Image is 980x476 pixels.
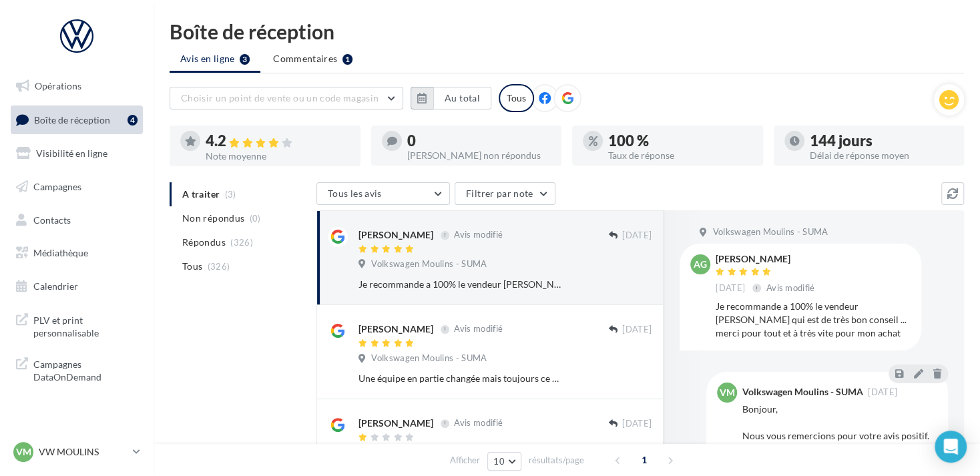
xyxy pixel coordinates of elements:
[128,115,138,126] div: 4
[39,445,128,459] p: VW MOULINS
[868,388,897,397] span: [DATE]
[935,431,967,463] div: Open Intercom Messenger
[454,230,503,240] span: Avis modifié
[273,52,337,65] span: Commentaires
[208,261,230,272] span: (326)
[8,306,146,345] a: PLV et print personnalisable
[455,182,555,205] button: Filtrer par note
[8,206,146,234] a: Contacts
[716,282,745,294] span: [DATE]
[358,228,433,242] div: [PERSON_NAME]
[33,311,138,340] span: PLV et print personnalisable
[33,181,81,192] span: Campagnes
[371,352,487,365] span: Volkswagen Moulins - SUMA
[358,278,565,291] div: Je recommande a 100% le vendeur [PERSON_NAME] qui est de très bon conseil ... merci pour tout et ...
[11,439,143,465] a: VM VW MOULINS
[358,322,433,336] div: [PERSON_NAME]
[181,92,379,103] span: Choisir un point de vente ou un code magasin
[8,239,146,267] a: Médiathèque
[33,247,88,258] span: Médiathèque
[716,300,911,340] div: Je recommande a 100% le vendeur [PERSON_NAME] qui est de très bon conseil ... merci pour tout et ...
[407,151,551,160] div: [PERSON_NAME] non répondus
[8,173,146,201] a: Campagnes
[16,445,31,459] span: VM
[8,272,146,300] a: Calendrier
[529,454,584,467] span: résultats/page
[450,454,480,467] span: Afficher
[206,134,350,149] div: 4.2
[742,387,863,397] div: Volkswagen Moulins - SUMA
[433,87,491,109] button: Au total
[8,105,146,134] a: Boîte de réception4
[182,260,202,273] span: Tous
[634,449,655,471] span: 1
[230,237,253,248] span: (326)
[622,418,652,430] span: [DATE]
[712,226,828,238] span: Volkswagen Moulins - SUMA
[182,212,244,225] span: Non répondus
[694,258,707,271] span: AG
[608,134,752,148] div: 100 %
[250,213,261,224] span: (0)
[487,452,521,471] button: 10
[8,350,146,389] a: Campagnes DataOnDemand
[407,134,551,148] div: 0
[35,80,81,91] span: Opérations
[810,151,954,160] div: Délai de réponse moyen
[33,280,78,292] span: Calendrier
[316,182,450,205] button: Tous les avis
[342,54,352,65] div: 1
[371,258,487,270] span: Volkswagen Moulins - SUMA
[411,87,491,109] button: Au total
[358,372,565,385] div: Une équipe en partie changée mais toujours ce même accueil, [PERSON_NAME] professionnel et sympat...
[8,140,146,168] a: Visibilité en ligne
[622,324,652,336] span: [DATE]
[358,417,433,430] div: [PERSON_NAME]
[454,418,503,429] span: Avis modifié
[170,87,403,109] button: Choisir un point de vente ou un code magasin
[8,72,146,100] a: Opérations
[170,21,964,41] div: Boîte de réception
[206,152,350,161] div: Note moyenne
[328,188,382,199] span: Tous les avis
[810,134,954,148] div: 144 jours
[608,151,752,160] div: Taux de réponse
[493,456,505,467] span: 10
[716,254,818,264] div: [PERSON_NAME]
[454,324,503,334] span: Avis modifié
[33,214,71,225] span: Contacts
[33,355,138,384] span: Campagnes DataOnDemand
[36,148,107,159] span: Visibilité en ligne
[499,84,534,112] div: Tous
[622,230,652,242] span: [DATE]
[34,113,110,125] span: Boîte de réception
[720,386,735,399] span: VM
[766,282,815,293] span: Avis modifié
[182,236,226,249] span: Répondus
